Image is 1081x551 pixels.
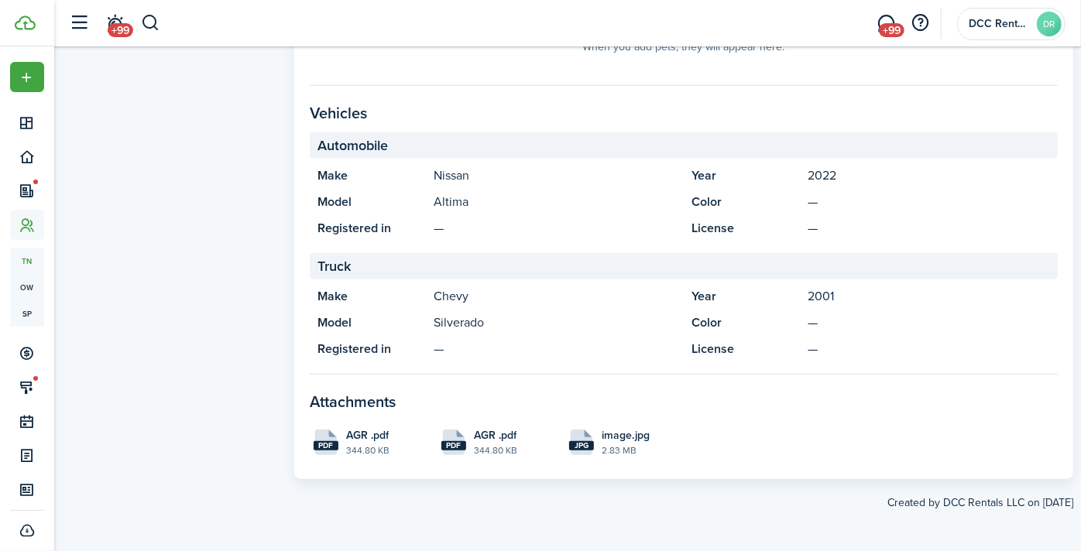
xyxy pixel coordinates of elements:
file-size: 2.83 MB [602,443,674,457]
span: +99 [879,23,904,37]
panel-main-title: Year [691,166,800,185]
span: DCC Rentals LLC [969,19,1031,29]
span: +99 [108,23,133,37]
a: Messaging [872,4,901,43]
panel-main-section-title: Vehicles [310,101,1058,125]
file-extension: jpg [569,441,594,450]
panel-main-title: Color [691,193,800,211]
panel-main-title: License [691,219,800,238]
panel-main-title: Registered in [317,340,426,358]
panel-main-description: — [434,219,676,238]
panel-main-title: Model [317,313,426,332]
panel-main-description: — [808,340,1050,358]
panel-main-title: Registered in [317,219,426,238]
panel-main-description: Altima [434,193,676,211]
panel-main-description: 2022 [808,166,1050,185]
panel-main-description: Nissan [434,166,676,185]
panel-main-title: License [691,340,800,358]
a: Notifications [101,4,130,43]
file-icon: File [441,430,466,455]
button: Open resource center [908,10,934,36]
panel-main-section-title: Attachments [310,390,1058,413]
span: AGR .pdf [474,427,516,443]
button: Search [141,10,160,36]
panel-main-description: — [808,193,1050,211]
panel-main-placeholder-description: When you add pets, they will appear here. [583,39,785,55]
avatar-text: DR [1037,12,1062,36]
a: sp [10,300,44,327]
file-size: 344.80 KB [346,443,418,457]
panel-main-description: — [434,340,676,358]
button: Open menu [10,62,44,92]
panel-main-description: — [808,313,1050,332]
panel-main-description: — [808,219,1050,238]
a: tn [10,248,44,274]
img: TenantCloud [15,15,36,30]
panel-main-title: Year [691,287,800,306]
panel-main-title: Make [317,166,426,185]
created-at: Created by DCC Rentals LLC on [DATE] [62,479,1073,511]
panel-main-section-header: Truck [310,253,1058,279]
a: ow [10,274,44,300]
span: image.jpg [602,427,650,443]
file-icon: File [569,430,594,455]
button: Open sidebar [65,9,94,38]
panel-main-description: Silverado [434,313,676,332]
panel-main-title: Make [317,287,426,306]
panel-main-description: 2001 [808,287,1050,306]
panel-main-title: Model [317,193,426,211]
file-extension: pdf [314,441,338,450]
panel-main-description: Chevy [434,287,676,306]
span: AGR .pdf [346,427,389,443]
file-size: 344.80 KB [474,443,546,457]
panel-main-section-header: Automobile [310,132,1058,159]
panel-main-title: Color [691,313,800,332]
file-extension: pdf [441,441,466,450]
file-icon: File [314,430,338,455]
